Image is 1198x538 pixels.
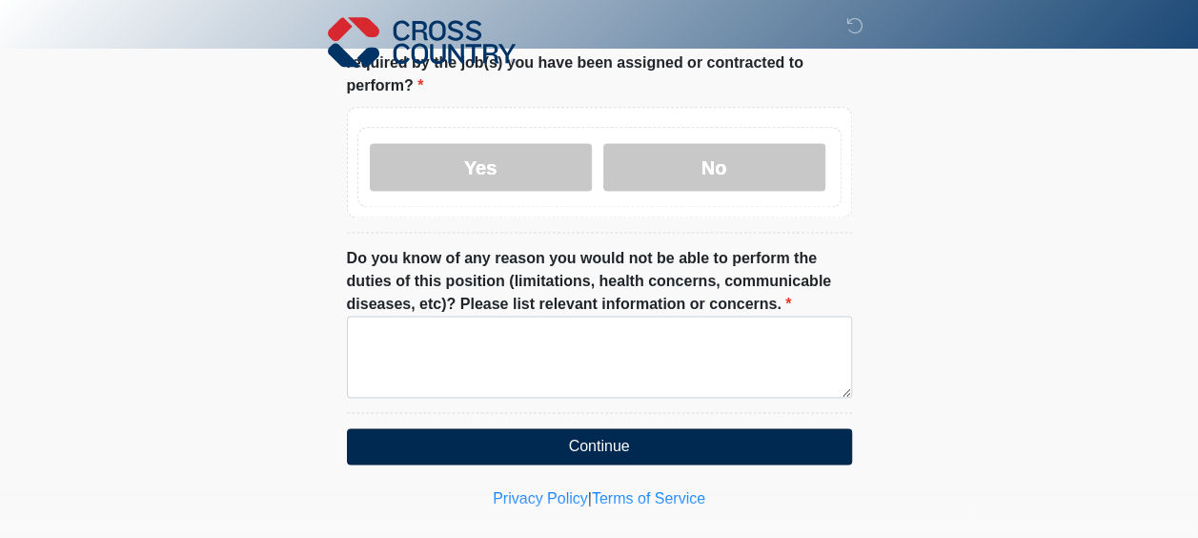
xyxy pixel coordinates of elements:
[347,428,852,465] button: Continue
[588,490,592,507] a: |
[592,490,705,507] a: Terms of Service
[328,14,517,70] img: Cross Country Logo
[370,143,592,191] label: Yes
[603,143,825,191] label: No
[347,247,852,316] label: Do you know of any reason you would not be able to perform the duties of this position (limitatio...
[493,490,588,507] a: Privacy Policy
